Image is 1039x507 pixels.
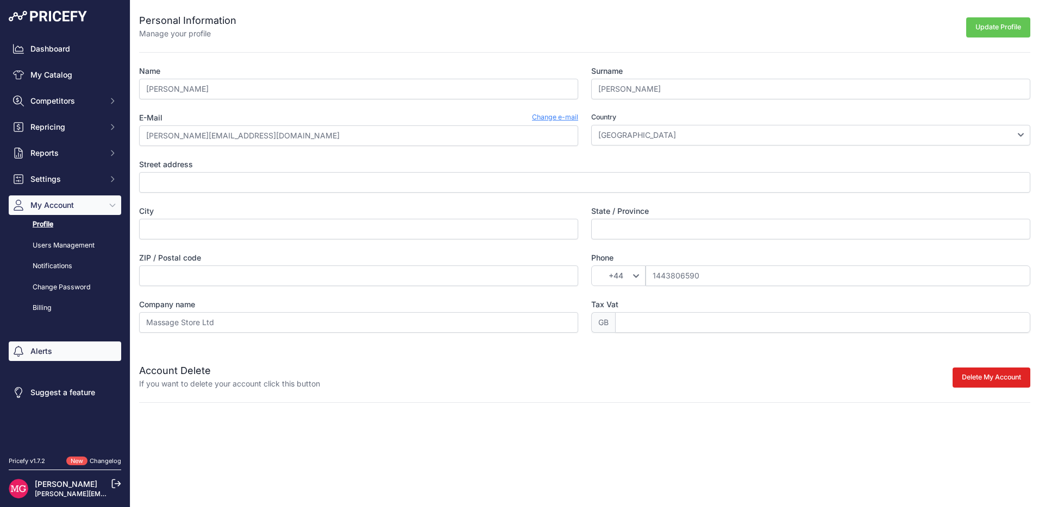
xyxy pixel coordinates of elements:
button: Repricing [9,117,121,137]
span: Competitors [30,96,102,106]
a: [PERSON_NAME] [35,479,97,489]
a: Notifications [9,257,121,276]
a: Alerts [9,341,121,361]
button: Update Profile [966,17,1030,37]
p: Manage your profile [139,28,236,39]
a: Changelog [90,457,121,465]
span: Tax Vat [591,300,618,309]
span: My Account [30,200,102,211]
nav: Sidebar [9,39,121,443]
a: Dashboard [9,39,121,59]
span: GB [591,312,615,333]
div: Pricefy v1.7.2 [9,457,45,466]
a: My Catalog [9,65,121,85]
a: Profile [9,215,121,234]
span: Repricing [30,122,102,132]
label: State / Province [591,206,1030,217]
p: If you want to delete your account click this button [139,378,320,389]
img: Pricefy Logo [9,11,87,22]
a: Change Password [9,278,121,297]
button: Competitors [9,91,121,111]
label: City [139,206,578,217]
a: [PERSON_NAME][EMAIL_ADDRESS][DOMAIN_NAME] [35,490,202,498]
button: Delete My Account [953,367,1030,388]
span: Settings [30,174,102,185]
label: ZIP / Postal code [139,252,578,263]
label: Company name [139,299,578,310]
button: Reports [9,143,121,163]
label: Phone [591,252,1030,263]
h2: Personal Information [139,13,236,28]
a: Change e-mail [532,112,578,123]
span: New [66,457,87,466]
a: Billing [9,299,121,318]
a: Users Management [9,236,121,255]
label: Country [591,112,1030,123]
label: Name [139,66,578,77]
label: Surname [591,66,1030,77]
button: My Account [9,195,121,215]
span: Reports [30,148,102,159]
a: Suggest a feature [9,383,121,402]
label: Street address [139,159,1030,170]
button: Settings [9,169,121,189]
h2: Account Delete [139,363,320,378]
label: E-Mail [139,112,162,123]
